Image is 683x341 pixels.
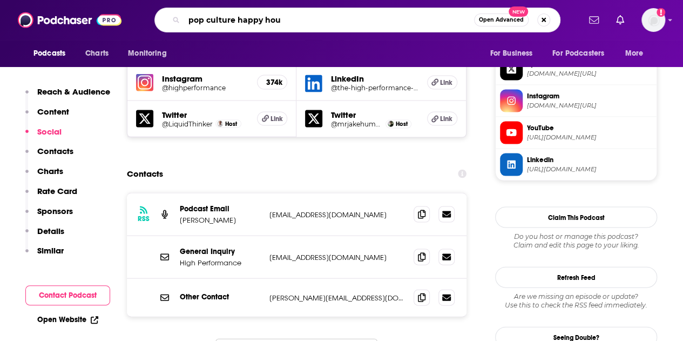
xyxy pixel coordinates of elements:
h2: Contacts [127,164,163,184]
a: @mrjakehumphrey [331,120,383,128]
button: open menu [26,43,79,64]
span: For Business [490,46,532,61]
span: https://www.linkedin.com/company/the-high-performance-podcast/ [527,165,652,173]
button: Sponsors [25,206,73,226]
button: Rate Card [25,186,77,206]
button: Claim This Podcast [495,207,657,228]
span: twitter.com/mrjakehumphrey [527,70,652,78]
a: Instagram[DOMAIN_NAME][URL] [500,90,652,112]
input: Search podcasts, credits, & more... [184,11,474,29]
span: Do you host or manage this podcast? [495,232,657,241]
button: Open AdvancedNew [474,14,529,26]
a: Link [257,112,287,126]
button: Content [25,106,69,126]
button: Details [25,226,64,246]
a: Link [427,112,457,126]
span: More [625,46,644,61]
img: Damian Hughes [217,121,223,127]
button: Contacts [25,146,73,166]
a: Open Website [37,315,98,324]
button: Social [25,126,62,146]
a: Show notifications dropdown [612,11,628,29]
p: [EMAIL_ADDRESS][DOMAIN_NAME] [269,210,405,219]
p: [PERSON_NAME] [180,216,261,225]
div: Search podcasts, credits, & more... [154,8,560,32]
span: Link [440,115,452,123]
button: open menu [482,43,546,64]
img: iconImage [136,74,153,91]
span: Podcasts [33,46,65,61]
svg: Add a profile image [657,8,665,17]
h5: Twitter [331,110,418,120]
button: open menu [545,43,620,64]
a: @LiquidThinker [162,120,213,128]
a: @the-high-performance-podcast/ [331,84,418,92]
div: Are we missing an episode or update? Use this to check the RSS feed immediately. [495,292,657,310]
span: Host [225,121,237,128]
p: Social [37,126,62,137]
span: For Podcasters [552,46,604,61]
h5: 374k [266,78,278,87]
p: Other Contact [180,292,261,302]
span: Charts [85,46,109,61]
span: https://www.youtube.com/@TheHighPerformancePodcast [527,133,652,142]
a: Link [427,76,457,90]
a: Show notifications dropdown [585,11,603,29]
h5: LinkedIn [331,73,418,84]
button: Charts [25,166,63,186]
p: Podcast Email [180,204,261,213]
p: High Performance [180,258,261,268]
button: open menu [618,43,657,64]
a: Linkedin[URL][DOMAIN_NAME] [500,153,652,176]
a: X/Twitter[DOMAIN_NAME][URL] [500,58,652,81]
button: Show profile menu [641,8,665,32]
h5: Twitter [162,110,248,120]
button: open menu [120,43,180,64]
span: Monitoring [128,46,166,61]
span: instagram.com/highperformance [527,102,652,110]
p: Sponsors [37,206,73,216]
button: Reach & Audience [25,86,110,106]
p: [PERSON_NAME][EMAIL_ADDRESS][DOMAIN_NAME] [269,293,405,303]
h5: Instagram [162,73,248,84]
span: Instagram [527,91,652,101]
p: [EMAIL_ADDRESS][DOMAIN_NAME] [269,253,405,262]
button: Contact Podcast [25,285,110,305]
img: Podchaser - Follow, Share and Rate Podcasts [18,10,121,30]
button: Similar [25,245,64,265]
p: General Inquiry [180,247,261,256]
p: Details [37,226,64,236]
span: YouTube [527,123,652,133]
button: Refresh Feed [495,267,657,288]
p: Rate Card [37,186,77,196]
p: Content [37,106,69,117]
span: Linkedin [527,155,652,165]
a: YouTube[URL][DOMAIN_NAME] [500,122,652,144]
p: Contacts [37,146,73,156]
span: Link [271,115,283,123]
span: Logged in as SarahCBreivogel [641,8,665,32]
img: Jake Humphrey [388,121,394,127]
a: Charts [78,43,115,64]
p: Reach & Audience [37,86,110,97]
h3: RSS [138,215,150,223]
span: Host [396,121,408,128]
p: Charts [37,166,63,176]
span: Open Advanced [479,17,524,23]
span: Link [440,78,452,87]
span: New [509,6,528,17]
a: @highperformance [162,84,248,92]
p: Similar [37,245,64,256]
div: Claim and edit this page to your liking. [495,232,657,250]
img: User Profile [641,8,665,32]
